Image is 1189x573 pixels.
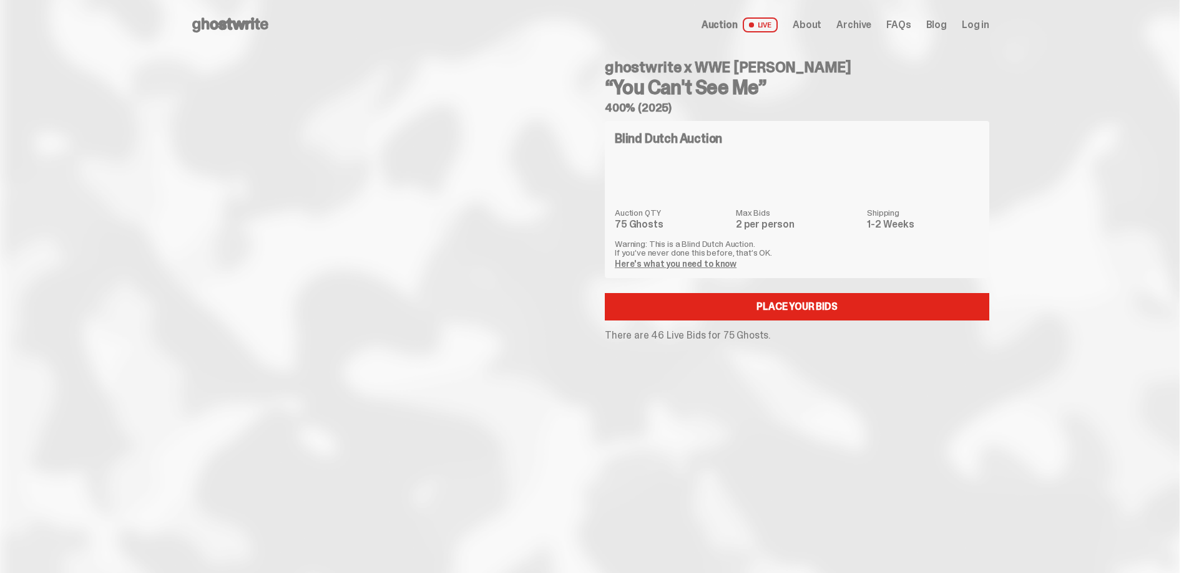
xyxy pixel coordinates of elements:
dd: 2 per person [736,219,859,229]
a: Archive [836,20,871,30]
span: Auction [702,20,738,30]
h5: 400% (2025) [605,102,989,113]
span: LIVE [743,17,778,32]
a: Place your Bids [605,293,989,320]
p: Warning: This is a Blind Dutch Auction. If you’ve never done this before, that’s OK. [615,239,979,257]
a: About [793,20,821,30]
dt: Shipping [867,208,979,217]
dt: Max Bids [736,208,859,217]
h3: “You Can't See Me” [605,77,989,97]
dt: Auction QTY [615,208,728,217]
h4: ghostwrite x WWE [PERSON_NAME] [605,60,989,75]
dd: 75 Ghosts [615,219,728,229]
a: Auction LIVE [702,17,778,32]
a: FAQs [886,20,911,30]
a: Log in [962,20,989,30]
dd: 1-2 Weeks [867,219,979,229]
a: Blog [926,20,947,30]
a: Here's what you need to know [615,258,736,269]
p: There are 46 Live Bids for 75 Ghosts. [605,330,989,340]
h4: Blind Dutch Auction [615,132,722,145]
